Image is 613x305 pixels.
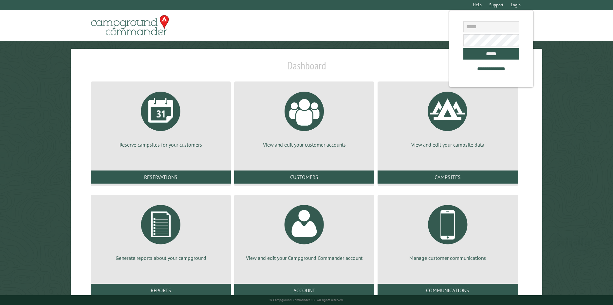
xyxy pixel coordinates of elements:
[91,170,231,184] a: Reservations
[378,284,518,297] a: Communications
[385,87,510,148] a: View and edit your campsite data
[99,87,223,148] a: Reserve campsites for your customers
[242,141,366,148] p: View and edit your customer accounts
[99,141,223,148] p: Reserve campsites for your customers
[99,200,223,261] a: Generate reports about your campground
[234,170,374,184] a: Customers
[378,170,518,184] a: Campsites
[242,200,366,261] a: View and edit your Campground Commander account
[385,141,510,148] p: View and edit your campsite data
[91,284,231,297] a: Reports
[269,298,344,302] small: © Campground Commander LLC. All rights reserved.
[385,254,510,261] p: Manage customer communications
[385,200,510,261] a: Manage customer communications
[99,254,223,261] p: Generate reports about your campground
[89,59,524,77] h1: Dashboard
[234,284,374,297] a: Account
[242,87,366,148] a: View and edit your customer accounts
[242,254,366,261] p: View and edit your Campground Commander account
[89,13,171,38] img: Campground Commander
